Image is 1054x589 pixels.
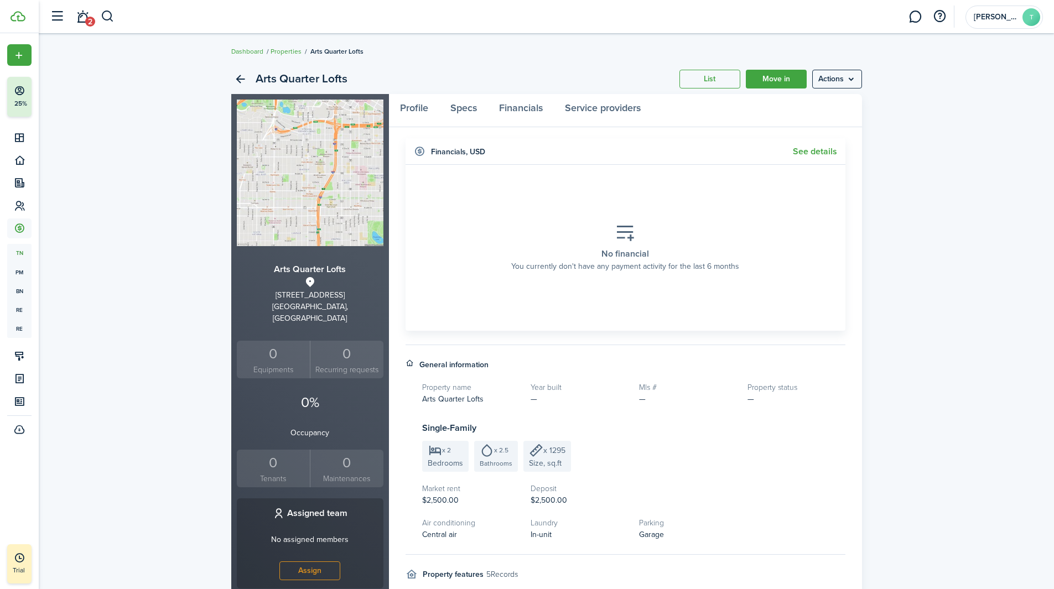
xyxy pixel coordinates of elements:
[7,44,32,66] button: Open menu
[422,529,457,540] span: Central air
[422,393,484,405] span: Arts Quarter Lofts
[812,70,862,88] button: Open menu
[422,382,520,393] h5: Property name
[442,447,451,454] span: x 2
[423,569,484,580] h4: Property features
[256,70,347,88] h2: Arts Quarter Lofts
[85,17,95,27] span: 2
[310,450,383,488] a: 0Maintenances
[793,147,837,157] a: See details
[422,483,520,494] h5: Market rent
[930,7,949,26] button: Open resource center
[439,94,488,127] a: Specs
[422,421,845,435] h3: Single-Family
[488,94,554,127] a: Financials
[313,364,381,376] small: Recurring requests
[271,46,302,56] a: Properties
[7,300,32,319] a: re
[313,452,381,473] div: 0
[240,473,308,484] small: Tenants
[639,393,646,405] span: —
[240,452,308,473] div: 0
[237,427,383,439] p: Occupancy
[531,529,552,540] span: In-unit
[422,494,459,506] span: $2,500.00
[601,247,649,260] placeholder-title: No financial
[747,393,754,405] span: —
[531,393,537,405] span: —
[531,517,628,529] h5: Laundry
[240,364,308,376] small: Equipments
[46,6,68,27] button: Open sidebar
[428,457,463,469] span: Bedrooms
[7,544,32,583] a: Trial
[812,70,862,88] menu-btn: Actions
[237,289,383,301] div: [STREET_ADDRESS]
[639,517,736,529] h5: Parking
[231,46,263,56] a: Dashboard
[240,343,308,364] div: 0
[543,445,565,456] span: x 1295
[531,382,628,393] h5: Year built
[7,282,32,300] a: bn
[11,11,25,22] img: TenantCloud
[905,3,926,31] a: Messaging
[101,7,115,26] button: Search
[511,260,739,272] placeholder-description: You currently don't have any payment activity for the last 6 months
[237,450,310,488] a: 0Tenants
[974,13,1018,21] span: Tyler
[419,359,489,371] h4: General information
[7,319,32,338] a: re
[431,146,485,158] h4: Financials , USD
[7,263,32,282] a: pm
[529,457,562,469] span: Size, sq.ft
[310,46,364,56] span: Arts Quarter Lofts
[531,494,567,506] span: $2,500.00
[554,94,652,127] a: Service providers
[422,517,520,529] h5: Air conditioning
[679,70,740,88] a: List
[14,99,28,108] p: 25%
[313,343,381,364] div: 0
[287,507,347,520] h3: Assigned team
[231,70,250,88] a: Back
[746,70,807,88] a: Move in
[13,565,57,575] p: Trial
[279,561,340,580] button: Assign
[639,529,664,540] span: Garage
[747,382,845,393] h5: Property status
[7,77,99,117] button: 25%
[72,3,93,31] a: Notifications
[639,382,736,393] h5: Mls #
[494,447,508,454] span: x 2.5
[486,569,518,580] small: 5 Records
[237,301,383,324] div: [GEOGRAPHIC_DATA], [GEOGRAPHIC_DATA]
[313,473,381,484] small: Maintenances
[237,100,383,246] img: Property avatar
[1022,8,1040,26] avatar-text: T
[7,244,32,263] a: tn
[237,341,310,379] a: 0Equipments
[389,94,439,127] a: Profile
[310,341,383,379] a: 0 Recurring requests
[271,534,349,545] p: No assigned members
[531,483,628,494] h5: Deposit
[237,263,383,277] h3: Arts Quarter Lofts
[480,458,512,468] span: Bathrooms
[237,392,383,413] p: 0%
